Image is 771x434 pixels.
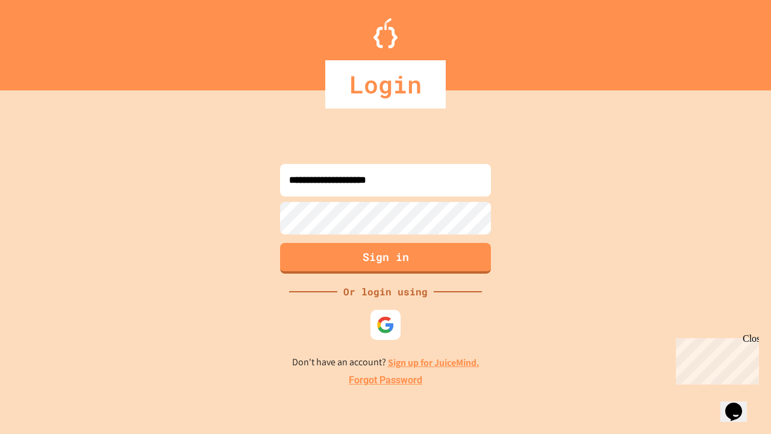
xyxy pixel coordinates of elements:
div: Or login using [337,285,434,299]
iframe: chat widget [671,333,759,385]
div: Login [325,60,446,108]
iframe: chat widget [720,386,759,422]
p: Don't have an account? [292,355,479,370]
a: Sign up for JuiceMind. [388,356,479,369]
img: google-icon.svg [376,316,395,334]
a: Forgot Password [349,373,422,388]
button: Sign in [280,243,491,274]
div: Chat with us now!Close [5,5,83,77]
img: Logo.svg [373,18,398,48]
